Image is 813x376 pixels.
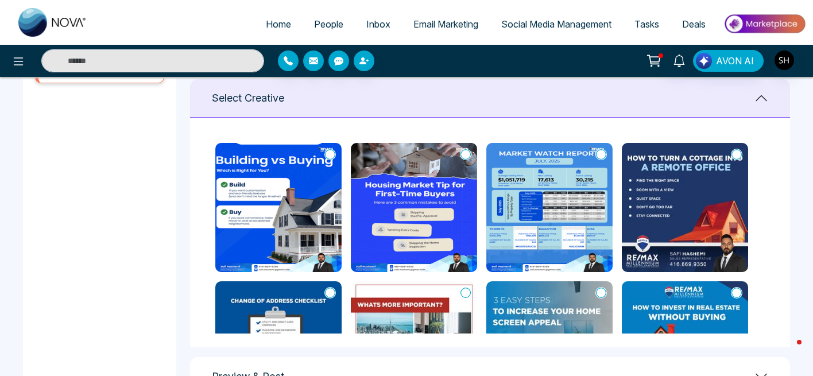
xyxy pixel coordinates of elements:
span: Inbox [366,18,390,30]
img: Nova CRM Logo [18,8,87,37]
img: Market Report July Trends (32).png [486,143,613,272]
span: Tasks [634,18,659,30]
h1: Select Creative [212,92,284,104]
a: Social Media Management [490,13,623,35]
img: Building vs Buying Whats the Right Choice for You (42).png [215,143,342,272]
img: cottage.jpg [622,143,748,272]
img: User Avatar [775,51,794,70]
span: Social Media Management [501,18,611,30]
a: Home [254,13,303,35]
a: Inbox [355,13,402,35]
a: Email Marketing [402,13,490,35]
span: Deals [682,18,706,30]
img: Lead Flow [696,53,712,69]
a: Deals [671,13,717,35]
iframe: Intercom live chat [774,337,802,365]
a: People [303,13,355,35]
span: AVON AI [716,54,754,68]
span: People [314,18,343,30]
span: Home [266,18,291,30]
button: AVON AI [693,50,764,72]
img: Market-place.gif [723,11,806,37]
span: Email Marketing [413,18,478,30]
a: Tasks [623,13,671,35]
img: Buying your first home Dont make these rookie mistakes (32).png [351,143,477,272]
